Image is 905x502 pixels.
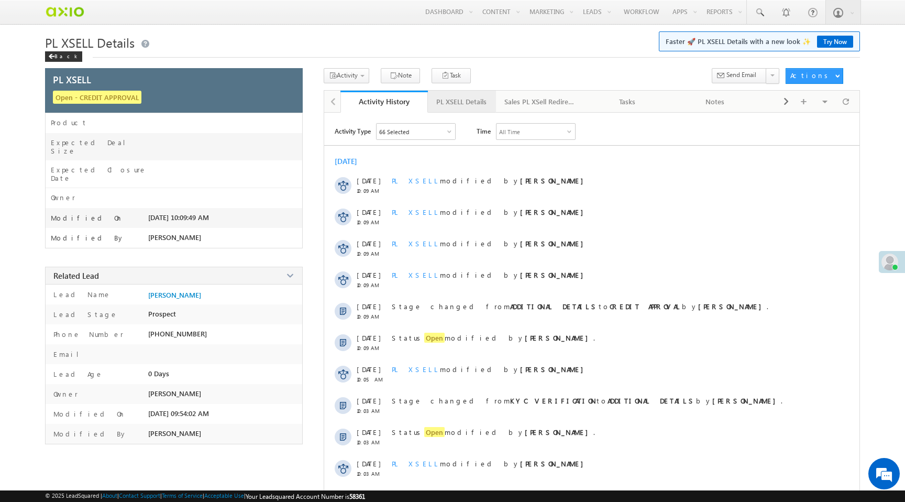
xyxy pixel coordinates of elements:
span: 10:03 AM [357,439,388,445]
button: Task [432,68,471,83]
strong: [PERSON_NAME] [520,208,589,216]
span: [DATE] [357,365,380,374]
strong: [PERSON_NAME] [520,239,589,248]
strong: [PERSON_NAME] [525,333,593,342]
span: Status modified by . [392,427,595,437]
label: Phone Number [51,330,124,339]
span: 10:09 AM [357,250,388,257]
div: All Time [499,128,520,135]
span: Open [424,333,445,343]
span: 0 Days [148,369,169,378]
div: Sales PL XSell Redirection [504,95,575,108]
label: Lead Age [51,369,103,378]
span: Stage changed from to by . [392,302,768,311]
span: 58361 [349,493,365,500]
strong: [PERSON_NAME] [525,428,593,436]
label: Modified On [51,409,126,418]
strong: [PERSON_NAME] [712,396,781,405]
span: 10:09 AM [357,219,388,225]
span: PL XSELL [392,208,440,216]
a: PL XSELL Details [428,91,496,113]
div: Back [45,51,82,62]
span: modified by [392,208,589,216]
a: Contact Support [119,492,160,499]
label: Email [51,350,87,358]
div: Actions [790,71,832,80]
span: Faster 🚀 PL XSELL Details with a new look ✨ [666,36,853,47]
span: [PERSON_NAME] [148,389,201,398]
span: [DATE] [357,302,380,311]
a: Sales PL XSell Redirection [496,91,584,113]
a: Terms of Service [162,492,203,499]
a: Notes [672,91,760,113]
span: modified by [392,176,589,185]
span: [DATE] [357,396,380,405]
label: Modified On [51,214,123,222]
span: 10:09 AM [357,345,388,351]
strong: ADDITIONAL DETAILS [510,302,599,311]
span: [DATE] [357,176,380,185]
span: [PERSON_NAME] [148,291,201,299]
span: [DATE] [357,208,380,216]
span: Prospect [148,310,176,318]
span: 10:09 AM [357,313,388,320]
span: Send Email [726,70,756,80]
span: [PERSON_NAME] [148,429,201,438]
label: Product [51,118,87,127]
span: modified by [392,365,589,374]
div: PL XSELL Details [436,95,487,108]
span: [DATE] [357,428,380,436]
span: [PERSON_NAME] [148,233,201,242]
span: Status modified by . [392,333,595,343]
label: Modified By [51,429,127,438]
a: Activity History [340,91,428,113]
span: modified by [392,270,589,279]
span: 10:03 AM [357,471,388,477]
span: Your Leadsquared Account Number is [246,493,365,500]
span: modified by [392,459,589,468]
span: Activity Type [335,123,371,139]
button: Actions [786,68,843,84]
div: 66 Selected [379,128,409,135]
div: Tasks [592,95,663,108]
div: [DATE] [335,156,369,166]
span: Activity [337,71,358,79]
strong: [PERSON_NAME] [698,302,767,311]
button: Send Email [712,68,767,83]
div: Activity History [348,96,421,106]
div: Documents [768,95,838,108]
span: Stage changed from to by . [392,396,782,405]
div: Notes [680,95,751,108]
img: Custom Logo [45,3,84,21]
strong: KYC VERIFICATION [510,396,597,405]
strong: CREDIT APPROVAL [610,302,682,311]
label: Lead Stage [51,310,118,319]
span: PL XSELL [392,365,440,374]
span: 10:05 AM [357,376,388,383]
span: [DATE] 09:54:02 AM [148,409,209,418]
a: Tasks [584,91,672,113]
a: About [102,492,117,499]
label: Modified By [51,234,125,242]
span: [DATE] [357,239,380,248]
strong: [PERSON_NAME] [520,176,589,185]
label: Owner [51,389,78,398]
span: [DATE] [357,333,380,342]
span: Time [477,123,491,139]
span: PL XSELL [53,73,91,86]
span: Open [424,427,445,437]
span: PL XSELL [392,239,440,248]
label: Owner [51,193,75,202]
span: [DATE] 10:09:49 AM [148,213,209,222]
a: Acceptable Use [204,492,244,499]
button: Activity [324,68,369,83]
span: © 2025 LeadSquared | | | | | [45,492,365,500]
strong: [PERSON_NAME] [520,365,589,374]
strong: [PERSON_NAME] [520,270,589,279]
span: PL XSELL [392,270,440,279]
span: [DATE] [357,459,380,468]
span: PL XSELL Details [45,34,135,51]
span: PL XSELL [392,459,440,468]
div: Owner Changed,Status Changed,Stage Changed,Source Changed,Notes & 61 more.. [377,124,455,139]
strong: ADDITIONAL DETAILS [608,396,696,405]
